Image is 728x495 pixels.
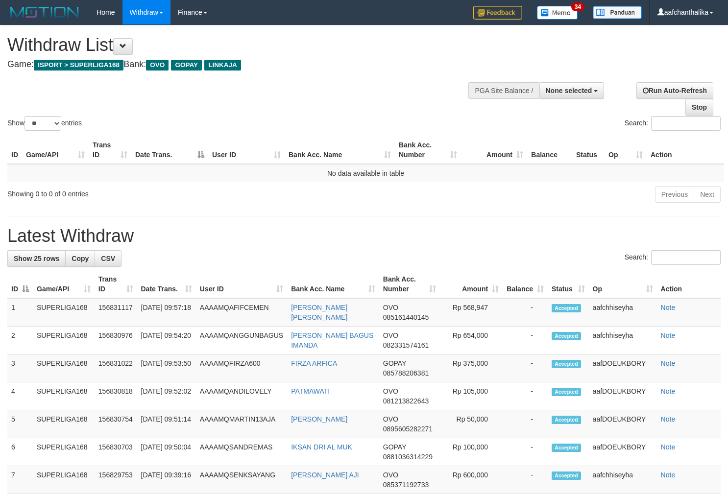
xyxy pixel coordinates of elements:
[95,327,137,354] td: 156830976
[636,82,713,99] a: Run Auto-Refresh
[572,136,605,164] th: Status
[95,250,121,267] a: CSV
[7,250,66,267] a: Show 25 rows
[7,466,33,494] td: 7
[625,250,721,265] label: Search:
[7,382,33,410] td: 4
[196,270,287,298] th: User ID: activate to sort column ascending
[196,410,287,438] td: AAAAMQMARTIN13AJA
[383,453,433,461] span: Copy 0881036314229 to clipboard
[137,382,196,410] td: [DATE] 09:52:02
[24,116,61,131] select: Showentries
[33,270,95,298] th: Game/API: activate to sort column ascending
[7,185,296,199] div: Showing 0 to 0 of 0 entries
[661,359,676,367] a: Note
[552,471,581,480] span: Accepted
[539,82,605,99] button: None selected
[694,186,721,203] a: Next
[440,270,503,298] th: Amount: activate to sort column ascending
[461,136,527,164] th: Amount: activate to sort column ascending
[95,438,137,466] td: 156830703
[661,331,676,339] a: Note
[383,369,429,377] span: Copy 085788206381 to clipboard
[589,354,657,382] td: aafDOEUKBORY
[383,471,398,479] span: OVO
[503,438,548,466] td: -
[661,387,676,395] a: Note
[7,438,33,466] td: 6
[204,60,241,71] span: LINKAJA
[552,388,581,396] span: Accepted
[291,359,337,367] a: FIRZA ARFICA
[7,5,82,20] img: MOTION_logo.png
[101,255,115,262] span: CSV
[503,270,548,298] th: Balance: activate to sort column ascending
[33,410,95,438] td: SUPERLIGA168
[661,471,676,479] a: Note
[379,270,440,298] th: Bank Acc. Number: activate to sort column ascending
[651,116,721,131] input: Search:
[685,99,713,116] a: Stop
[33,354,95,382] td: SUPERLIGA168
[137,466,196,494] td: [DATE] 09:39:16
[291,471,359,479] a: [PERSON_NAME] AJI
[440,438,503,466] td: Rp 100,000
[7,136,22,164] th: ID
[95,410,137,438] td: 156830754
[661,415,676,423] a: Note
[473,6,522,20] img: Feedback.jpg
[537,6,578,20] img: Button%20Memo.svg
[589,410,657,438] td: aafDOEUKBORY
[655,186,694,203] a: Previous
[383,425,433,433] span: Copy 0895605282271 to clipboard
[503,298,548,327] td: -
[503,354,548,382] td: -
[7,270,33,298] th: ID: activate to sort column descending
[7,60,476,70] h4: Game: Bank:
[33,466,95,494] td: SUPERLIGA168
[657,270,721,298] th: Action
[287,270,379,298] th: Bank Acc. Name: activate to sort column ascending
[593,6,642,19] img: panduan.png
[7,410,33,438] td: 5
[440,327,503,354] td: Rp 654,000
[7,298,33,327] td: 1
[395,136,461,164] th: Bank Acc. Number: activate to sort column ascending
[7,226,721,246] h1: Latest Withdraw
[552,444,581,452] span: Accepted
[137,354,196,382] td: [DATE] 09:53:50
[552,332,581,340] span: Accepted
[383,331,398,339] span: OVO
[383,341,429,349] span: Copy 082331574161 to clipboard
[291,387,330,395] a: PATMAWATI
[95,382,137,410] td: 156830818
[89,136,131,164] th: Trans ID: activate to sort column ascending
[552,304,581,312] span: Accepted
[196,354,287,382] td: AAAAMQFIRZA600
[72,255,89,262] span: Copy
[503,382,548,410] td: -
[589,327,657,354] td: aafchhiseyha
[383,304,398,311] span: OVO
[661,443,676,451] a: Note
[383,415,398,423] span: OVO
[7,327,33,354] td: 2
[440,382,503,410] td: Rp 105,000
[137,270,196,298] th: Date Trans.: activate to sort column ascending
[661,304,676,311] a: Note
[589,438,657,466] td: aafDOEUKBORY
[383,313,429,321] span: Copy 085161440145 to clipboard
[7,35,476,55] h1: Withdraw List
[95,354,137,382] td: 156831022
[146,60,169,71] span: OVO
[291,304,347,321] a: [PERSON_NAME] [PERSON_NAME]
[383,387,398,395] span: OVO
[552,360,581,368] span: Accepted
[651,250,721,265] input: Search:
[548,270,589,298] th: Status: activate to sort column ascending
[196,382,287,410] td: AAAAMQANDILOVELY
[137,298,196,327] td: [DATE] 09:57:18
[605,136,647,164] th: Op: activate to sort column ascending
[383,443,406,451] span: GOPAY
[171,60,202,71] span: GOPAY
